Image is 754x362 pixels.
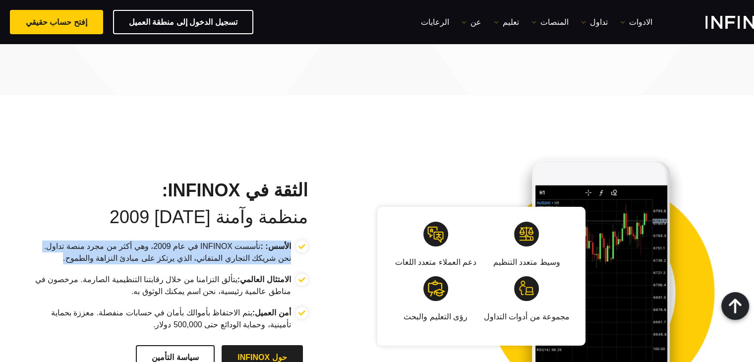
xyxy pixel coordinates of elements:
strong: الامتثال العالمي: [237,275,291,284]
a: عن [462,16,481,28]
p: رؤى التعليم والبحث [404,311,467,323]
a: الادوات [620,16,652,28]
strong: أمن العميل: [252,308,291,317]
p: دعم العملاء متعدد اللغات [395,256,476,268]
p: تأسست INFINOX في عام 2009، وهي أكثر من مجرد منصة تداول. نحن شريكك التجاري المتفاني، الذي يرتكز عل... [30,241,291,264]
a: المنصات [531,16,569,28]
h2: منظمة وآمنة [DATE] 2009 [30,180,308,228]
a: الرعايات [421,16,449,28]
a: إفتح حساب حقيقي [10,10,103,34]
strong: الأسس: : [260,242,290,250]
strong: الثقة في INFINOX: [30,180,308,201]
a: تعليم [494,16,519,28]
a: تداول [581,16,608,28]
a: تسجيل الدخول إلى منطقة العميل [113,10,253,34]
p: يتم الاحتفاظ بأموالك بأمان في حسابات منفصلة. معززة بحماية تأمينية، وحماية الودائع حتى 500,000 دولار. [30,307,291,331]
p: وسيط متعدد التنظيم [493,256,560,268]
p: يتألق التزامنا من خلال رقابتنا التنظيمية الصارمة. مرخصون في مناطق عالمية رئيسية، نحن اسم يمكنك ال... [30,274,291,298]
p: مجموعة من أدوات التداول [484,311,570,323]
